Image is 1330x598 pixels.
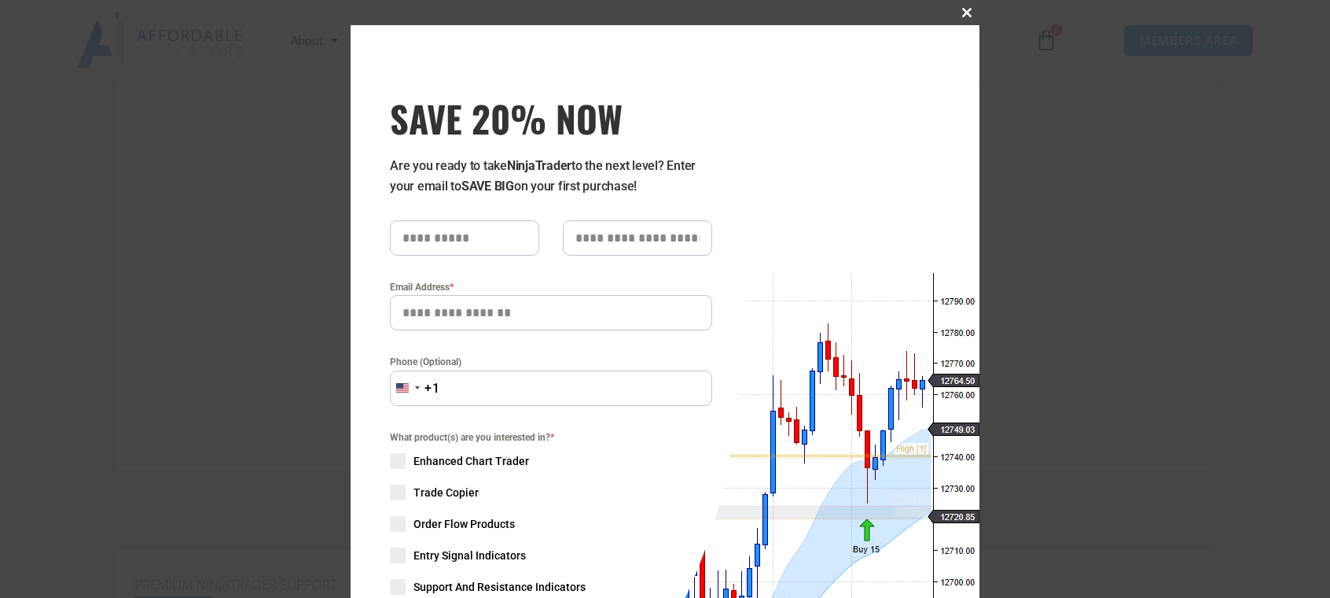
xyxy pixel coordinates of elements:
span: What product(s) are you interested in? [390,430,712,445]
label: Trade Copier [390,485,712,500]
label: Order Flow Products [390,516,712,532]
label: Phone (Optional) [390,354,712,370]
div: +1 [424,378,440,399]
label: Entry Signal Indicators [390,548,712,563]
span: Enhanced Chart Trader [413,453,529,469]
h3: SAVE 20% NOW [390,96,712,140]
label: Enhanced Chart Trader [390,453,712,469]
span: Trade Copier [413,485,479,500]
span: Order Flow Products [413,516,515,532]
strong: NinjaTrader [507,158,571,173]
label: Support And Resistance Indicators [390,579,712,595]
p: Are you ready to take to the next level? Enter your email to on your first purchase! [390,156,712,197]
span: Entry Signal Indicators [413,548,526,563]
strong: SAVE BIG [461,179,514,194]
button: Selected country [390,371,440,406]
span: Support And Resistance Indicators [413,579,586,595]
label: Email Address [390,279,712,295]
